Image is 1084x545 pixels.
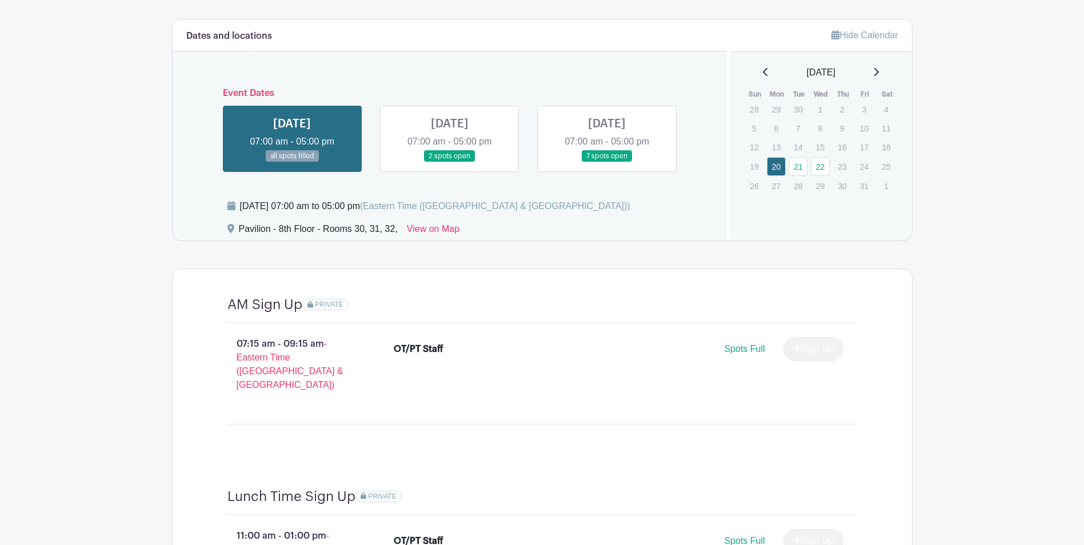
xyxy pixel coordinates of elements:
[745,158,763,175] p: 19
[855,138,874,156] p: 17
[832,89,854,100] th: Thu
[766,89,789,100] th: Mon
[789,177,807,195] p: 28
[877,158,895,175] p: 25
[789,157,807,176] a: 21
[831,30,898,40] a: Hide Calendar
[855,158,874,175] p: 24
[876,89,898,100] th: Sat
[833,138,851,156] p: 16
[833,158,851,175] p: 23
[789,119,807,137] p: 7
[214,88,686,99] h6: Event Dates
[811,138,830,156] p: 15
[186,31,272,42] h6: Dates and locations
[810,89,833,100] th: Wed
[789,101,807,118] p: 30
[767,119,786,137] p: 6
[360,201,630,211] span: (Eastern Time ([GEOGRAPHIC_DATA] & [GEOGRAPHIC_DATA]))
[227,296,302,313] h4: AM Sign Up
[240,199,630,213] div: [DATE] 07:00 am to 05:00 pm
[394,342,443,356] div: OT/PT Staff
[877,119,895,137] p: 11
[833,119,851,137] p: 9
[407,222,459,241] a: View on Map
[767,101,786,118] p: 29
[855,101,874,118] p: 3
[789,138,807,156] p: 14
[833,177,851,195] p: 30
[811,101,830,118] p: 1
[811,157,830,176] a: 22
[788,89,810,100] th: Tue
[745,138,763,156] p: 12
[368,492,397,500] span: PRIVATE
[877,101,895,118] p: 4
[227,488,355,505] h4: Lunch Time Sign Up
[745,119,763,137] p: 5
[854,89,877,100] th: Fri
[767,157,786,176] a: 20
[833,101,851,118] p: 2
[315,300,343,308] span: PRIVATE
[855,119,874,137] p: 10
[724,344,765,354] span: Spots Full
[811,119,830,137] p: 8
[745,177,763,195] p: 26
[745,101,763,118] p: 28
[807,66,835,79] span: [DATE]
[209,332,376,396] p: 07:15 am - 09:15 am
[877,138,895,156] p: 18
[767,177,786,195] p: 27
[767,138,786,156] p: 13
[877,177,895,195] p: 1
[811,177,830,195] p: 29
[239,222,398,241] div: Pavilion - 8th Floor - Rooms 30, 31, 32,
[744,89,766,100] th: Sun
[855,177,874,195] p: 31
[237,339,343,390] span: - Eastern Time ([GEOGRAPHIC_DATA] & [GEOGRAPHIC_DATA])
